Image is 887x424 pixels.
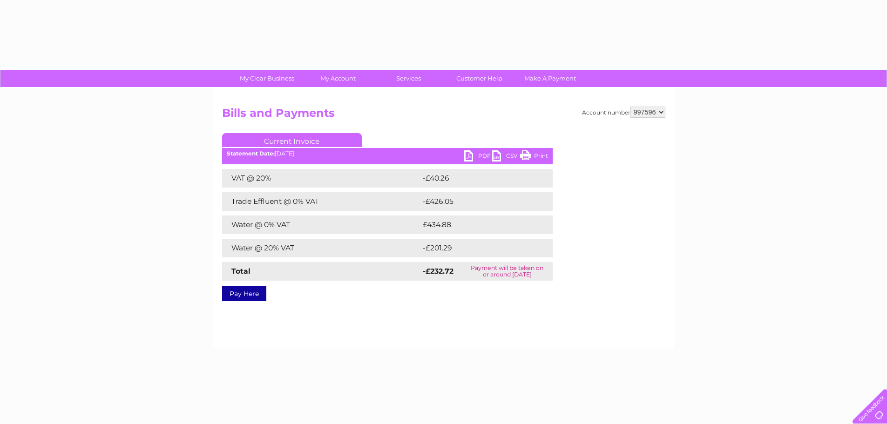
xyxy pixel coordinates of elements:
a: Current Invoice [222,133,362,147]
strong: -£232.72 [423,267,454,276]
td: Water @ 20% VAT [222,239,420,257]
td: -£426.05 [420,192,537,211]
div: Account number [582,107,665,118]
a: My Account [299,70,376,87]
strong: Total [231,267,251,276]
a: Pay Here [222,286,266,301]
a: My Clear Business [229,70,305,87]
a: Services [370,70,447,87]
a: Print [520,150,548,164]
div: [DATE] [222,150,553,157]
td: £434.88 [420,215,536,234]
a: CSV [492,150,520,164]
h2: Bills and Payments [222,107,665,124]
a: PDF [464,150,492,164]
a: Make A Payment [512,70,589,87]
b: Statement Date: [227,150,275,157]
td: Trade Effluent @ 0% VAT [222,192,420,211]
td: VAT @ 20% [222,169,420,188]
td: -£40.26 [420,169,535,188]
td: -£201.29 [420,239,537,257]
td: Water @ 0% VAT [222,215,420,234]
td: Payment will be taken on or around [DATE] [462,262,553,281]
a: Customer Help [441,70,518,87]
